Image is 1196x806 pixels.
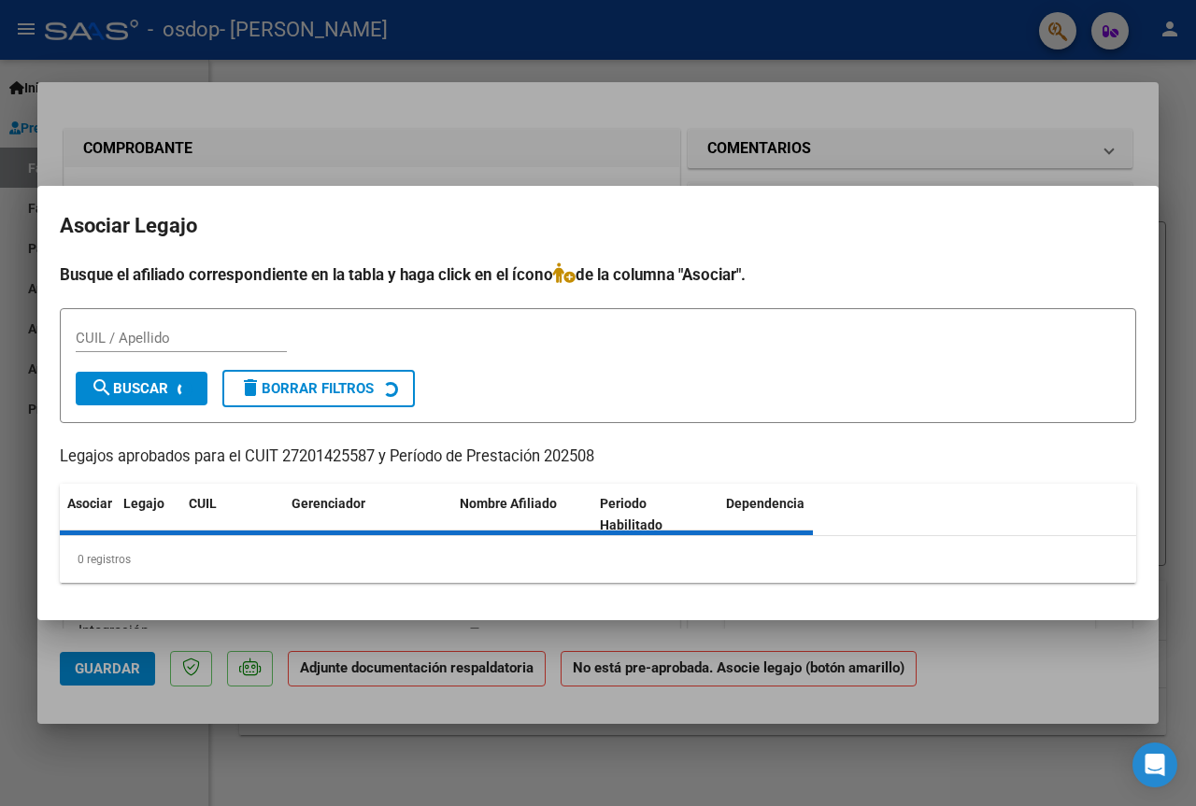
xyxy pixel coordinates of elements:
mat-icon: delete [239,376,262,399]
h4: Busque el afiliado correspondiente en la tabla y haga click en el ícono de la columna "Asociar". [60,262,1136,287]
datatable-header-cell: Nombre Afiliado [452,484,592,545]
datatable-header-cell: Dependencia [719,484,859,545]
span: Dependencia [726,496,804,511]
datatable-header-cell: Asociar [60,484,116,545]
p: Legajos aprobados para el CUIT 27201425587 y Período de Prestación 202508 [60,445,1136,469]
span: Borrar Filtros [239,380,374,397]
datatable-header-cell: Legajo [116,484,181,545]
div: 0 registros [60,536,1136,583]
span: Legajo [123,496,164,511]
datatable-header-cell: CUIL [181,484,284,545]
span: CUIL [189,496,217,511]
h2: Asociar Legajo [60,208,1136,244]
div: Open Intercom Messenger [1132,742,1177,787]
span: Buscar [91,380,168,397]
span: Periodo Habilitado [600,496,662,532]
datatable-header-cell: Gerenciador [284,484,452,545]
mat-icon: search [91,376,113,399]
span: Asociar [67,496,112,511]
button: Buscar [76,372,207,405]
span: Nombre Afiliado [460,496,557,511]
datatable-header-cell: Periodo Habilitado [592,484,719,545]
span: Gerenciador [292,496,365,511]
button: Borrar Filtros [222,370,415,407]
